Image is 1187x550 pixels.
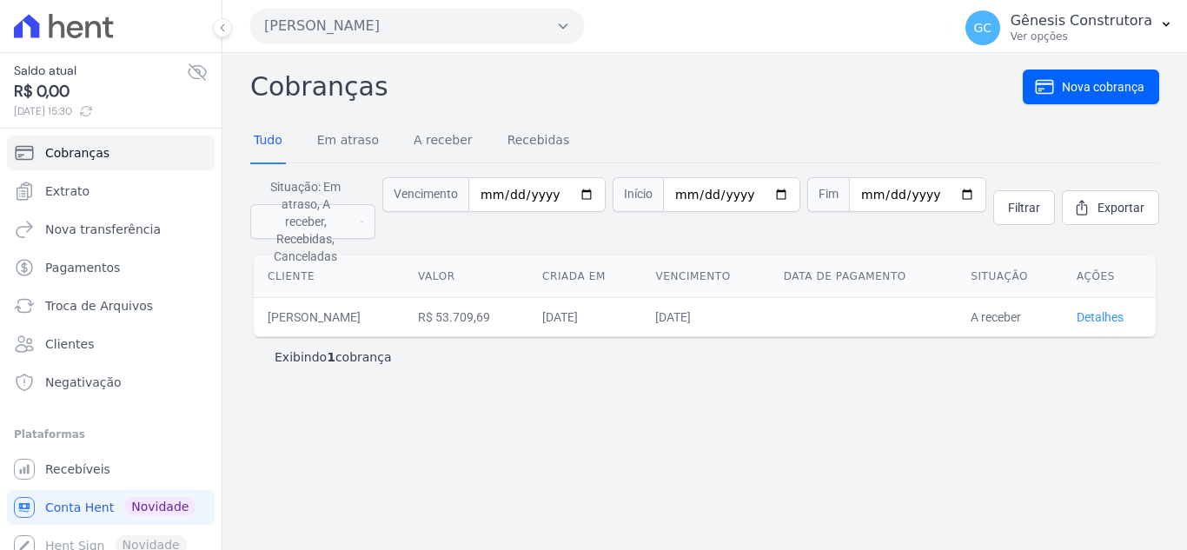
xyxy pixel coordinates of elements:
a: Nova transferência [7,212,215,247]
h2: Cobranças [250,67,1023,106]
span: Novidade [124,497,196,516]
span: Recebíveis [45,461,110,478]
th: Valor [404,255,528,298]
span: GC [973,22,991,34]
span: Nova cobrança [1062,78,1144,96]
td: [PERSON_NAME] [254,297,404,336]
th: Situação [957,255,1063,298]
th: Vencimento [641,255,769,298]
span: Fim [807,177,849,212]
a: Filtrar [993,190,1055,225]
a: Recebíveis [7,452,215,487]
a: Cobranças [7,136,215,170]
a: Recebidas [504,119,574,164]
p: Exibindo cobrança [275,348,392,366]
a: Extrato [7,174,215,209]
p: Ver opções [1011,30,1152,43]
b: 1 [327,350,335,364]
a: Exportar [1062,190,1159,225]
span: Filtrar [1008,199,1040,216]
button: GC Gênesis Construtora Ver opções [952,3,1187,52]
span: Pagamentos [45,259,120,276]
a: Clientes [7,327,215,361]
td: A receber [957,297,1063,336]
td: R$ 53.709,69 [404,297,528,336]
span: Clientes [45,335,94,353]
a: Tudo [250,119,286,164]
p: Gênesis Construtora [1011,12,1152,30]
a: Negativação [7,365,215,400]
td: [DATE] [641,297,769,336]
span: [DATE] 15:30 [14,103,187,119]
span: Nova transferência [45,221,161,238]
a: Detalhes [1077,310,1124,324]
span: Negativação [45,374,122,391]
span: Extrato [45,182,90,200]
th: Ações [1063,255,1156,298]
span: Situação: Em atraso, A receber, Recebidas, Canceladas [262,178,349,265]
a: Em atraso [314,119,382,164]
th: Cliente [254,255,404,298]
a: Troca de Arquivos [7,288,215,323]
span: Exportar [1097,199,1144,216]
a: A receber [410,119,476,164]
button: Situação: Em atraso, A receber, Recebidas, Canceladas [250,204,375,239]
th: Criada em [528,255,641,298]
a: Pagamentos [7,250,215,285]
span: Cobranças [45,144,109,162]
a: Nova cobrança [1023,70,1159,104]
button: [PERSON_NAME] [250,9,584,43]
span: Início [613,177,663,212]
a: Conta Hent Novidade [7,490,215,525]
span: Saldo atual [14,62,187,80]
span: R$ 0,00 [14,80,187,103]
div: Plataformas [14,424,208,445]
th: Data de pagamento [770,255,958,298]
span: Vencimento [382,177,468,212]
span: Troca de Arquivos [45,297,153,315]
span: Conta Hent [45,499,114,516]
td: [DATE] [528,297,641,336]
